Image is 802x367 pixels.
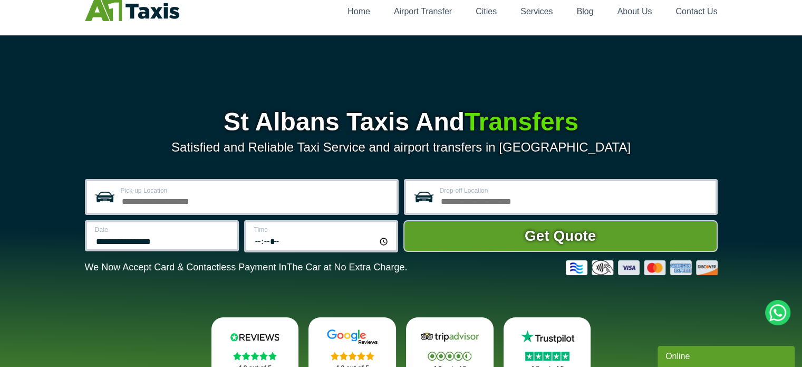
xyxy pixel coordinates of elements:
[440,187,709,194] label: Drop-off Location
[403,220,718,252] button: Get Quote
[394,7,452,16] a: Airport Transfer
[85,109,718,135] h1: St Albans Taxis And
[658,344,797,367] iframe: chat widget
[223,329,286,345] img: Reviews.io
[347,7,370,16] a: Home
[95,227,230,233] label: Date
[476,7,497,16] a: Cities
[566,260,718,275] img: Credit And Debit Cards
[286,262,407,272] span: The Car at No Extra Charge.
[675,7,717,16] a: Contact Us
[321,329,384,345] img: Google
[576,7,593,16] a: Blog
[233,352,277,360] img: Stars
[121,187,390,194] label: Pick-up Location
[516,329,579,345] img: Trustpilot
[525,352,569,361] img: Stars
[254,227,390,233] label: Time
[520,7,553,16] a: Services
[465,108,578,136] span: Transfers
[85,262,408,273] p: We Now Accept Card & Contactless Payment In
[418,329,481,345] img: Tripadvisor
[331,352,374,360] img: Stars
[617,7,652,16] a: About Us
[85,140,718,155] p: Satisfied and Reliable Taxi Service and airport transfers in [GEOGRAPHIC_DATA]
[428,352,471,361] img: Stars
